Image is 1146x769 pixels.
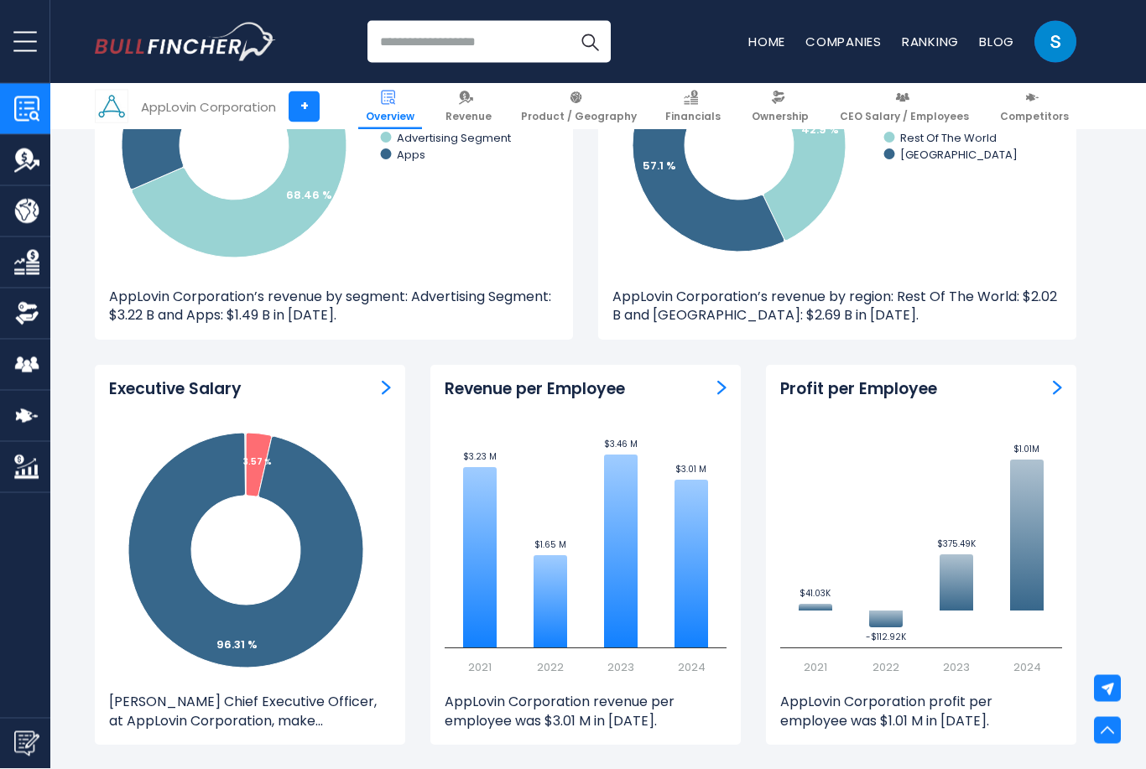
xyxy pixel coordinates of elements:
[445,380,625,401] h3: Revenue per Employee
[937,538,977,551] text: $375.49K
[513,84,644,130] a: Product / Geography
[534,539,566,552] text: $1.65 M
[900,148,1018,164] text: [GEOGRAPHIC_DATA]
[1013,660,1041,676] text: 2024
[675,464,706,476] text: $3.01 M
[665,110,721,123] span: Financials
[902,33,959,50] a: Ranking
[243,456,272,469] tspan: 3.57 %
[800,588,831,600] text: $41.03K
[366,110,414,123] span: Overview
[780,694,1062,731] p: AppLovin Corporation profit per employee was $1.01 M in [DATE].
[604,439,638,451] text: $3.46 M
[804,660,827,676] text: 2021
[752,110,809,123] span: Ownership
[1000,110,1069,123] span: Competitors
[717,380,727,397] a: Revenue per Employee
[95,23,276,61] img: Bullfincher logo
[840,110,969,123] span: CEO Salary / Employees
[216,637,258,653] tspan: 96.31 %
[286,188,332,204] tspan: 68.46 %
[607,660,634,676] text: 2023
[109,288,559,326] p: AppLovin Corporation’s revenue by segment: Advertising Segment: $3.22 B and Apps: $1.49 B in [DATE].
[979,33,1014,50] a: Blog
[445,694,727,731] p: AppLovin Corporation revenue per employee was $3.01 M in [DATE].
[780,380,937,401] h3: Profit per Employee
[866,631,907,644] text: -$112.92K
[397,131,511,147] text: Advertising Segment
[109,694,391,731] p: [PERSON_NAME] Chief Executive Officer, at AppLovin Corporation, make...
[744,84,816,130] a: Ownership
[805,33,882,50] a: Companies
[832,84,977,130] a: CEO Salary / Employees
[658,84,728,130] a: Financials
[801,122,839,138] text: 42.9 %
[468,660,492,676] text: 2021
[900,131,997,147] text: Rest Of The World
[569,21,611,63] button: Search
[95,23,275,61] a: Go to homepage
[289,91,320,122] a: +
[521,110,637,123] span: Product / Geography
[1013,444,1039,456] text: $1.01M
[643,158,676,174] text: 57.1 %
[141,97,276,117] div: AppLovin Corporation
[109,380,242,401] h3: Executive Salary
[14,301,39,326] img: Ownership
[438,84,499,130] a: Revenue
[612,288,1062,326] p: AppLovin Corporation’s revenue by region: Rest Of The World: $2.02 B and [GEOGRAPHIC_DATA]: $2.69...
[537,660,564,676] text: 2022
[382,380,391,397] a: ceo-salary
[463,451,497,464] text: $3.23 M
[678,660,706,676] text: 2024
[748,33,785,50] a: Home
[358,84,422,130] a: Overview
[445,110,492,123] span: Revenue
[1053,380,1062,397] a: Profit per Employee
[992,84,1076,130] a: Competitors
[873,660,899,676] text: 2022
[96,91,128,122] img: APP logo
[943,660,970,676] text: 2023
[397,148,425,164] text: Apps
